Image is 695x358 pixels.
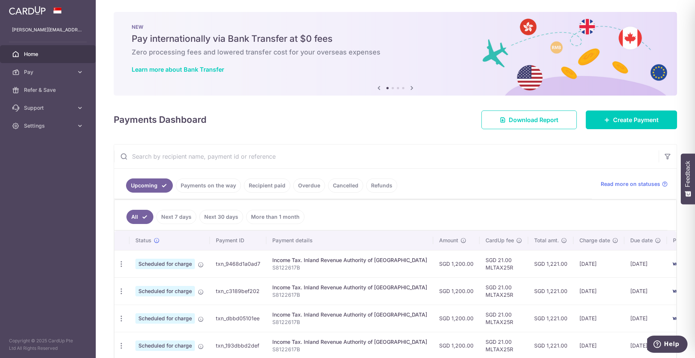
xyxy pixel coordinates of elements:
img: Bank Card [669,259,684,268]
td: [DATE] [624,305,667,332]
p: S8122617B [272,264,427,271]
div: Income Tax. Inland Revenue Authority of [GEOGRAPHIC_DATA] [272,284,427,291]
th: Payment details [266,231,433,250]
button: Feedback - Show survey [681,153,695,204]
span: Scheduled for charge [135,313,195,324]
span: Create Payment [613,115,659,124]
p: S8122617B [272,318,427,326]
td: [DATE] [573,250,624,277]
span: Download Report [509,115,558,124]
a: All [126,210,153,224]
span: Settings [24,122,73,130]
td: txn_dbbd05101ee [210,305,266,332]
span: Pay [24,68,73,76]
td: SGD 1,221.00 [528,277,573,305]
img: Bank Card [669,314,684,323]
p: [PERSON_NAME][EMAIL_ADDRESS][DOMAIN_NAME] [12,26,84,34]
a: Recipient paid [244,178,290,193]
td: SGD 21.00 MLTAX25R [480,305,528,332]
img: Bank transfer banner [114,12,677,96]
td: SGD 21.00 MLTAX25R [480,277,528,305]
span: Due date [630,237,653,244]
span: Charge date [579,237,610,244]
span: Total amt. [534,237,559,244]
h6: Zero processing fees and lowered transfer cost for your overseas expenses [132,48,659,57]
p: S8122617B [272,291,427,299]
iframe: Opens a widget where you can find more information [647,336,688,354]
div: Income Tax. Inland Revenue Authority of [GEOGRAPHIC_DATA] [272,338,427,346]
a: Upcoming [126,178,173,193]
a: Next 30 days [199,210,243,224]
a: Learn more about Bank Transfer [132,66,224,73]
span: Feedback [685,161,691,187]
p: NEW [132,24,659,30]
span: Scheduled for charge [135,286,195,296]
a: Payments on the way [176,178,241,193]
td: txn_9468d1a0ad7 [210,250,266,277]
p: S8122617B [272,346,427,353]
div: Income Tax. Inland Revenue Authority of [GEOGRAPHIC_DATA] [272,256,427,264]
a: Cancelled [328,178,363,193]
td: [DATE] [624,250,667,277]
span: CardUp fee [486,237,514,244]
td: SGD 21.00 MLTAX25R [480,250,528,277]
span: Scheduled for charge [135,259,195,269]
td: SGD 1,200.00 [433,305,480,332]
img: CardUp [9,6,46,15]
td: [DATE] [573,305,624,332]
a: Download Report [481,110,577,129]
a: Next 7 days [156,210,196,224]
h4: Payments Dashboard [114,113,206,127]
span: Home [24,50,73,58]
input: Search by recipient name, payment id or reference [114,144,659,168]
div: Income Tax. Inland Revenue Authority of [GEOGRAPHIC_DATA] [272,311,427,318]
span: Scheduled for charge [135,340,195,351]
span: Amount [439,237,458,244]
td: SGD 1,200.00 [433,250,480,277]
span: Read more on statuses [601,180,660,188]
span: Status [135,237,151,244]
td: SGD 1,200.00 [433,277,480,305]
span: Refer & Save [24,86,73,94]
th: Payment ID [210,231,266,250]
td: SGD 1,221.00 [528,305,573,332]
td: [DATE] [624,277,667,305]
a: More than 1 month [246,210,304,224]
td: txn_c3189bef202 [210,277,266,305]
h5: Pay internationally via Bank Transfer at $0 fees [132,33,659,45]
a: Read more on statuses [601,180,668,188]
a: Overdue [293,178,325,193]
a: Create Payment [586,110,677,129]
a: Refunds [366,178,397,193]
td: [DATE] [573,277,624,305]
td: SGD 1,221.00 [528,250,573,277]
img: Bank Card [669,287,684,296]
span: Support [24,104,73,112]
